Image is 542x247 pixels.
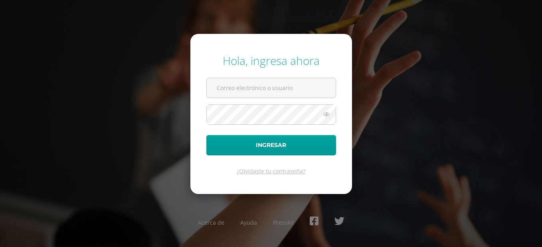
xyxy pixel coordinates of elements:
[198,219,224,226] a: Acerca de
[237,167,305,175] a: ¿Olvidaste tu contraseña?
[206,53,336,68] div: Hola, ingresa ahora
[240,219,257,226] a: Ayuda
[207,78,336,98] input: Correo electrónico o usuario
[273,219,294,226] a: Presskit
[206,135,336,155] button: Ingresar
